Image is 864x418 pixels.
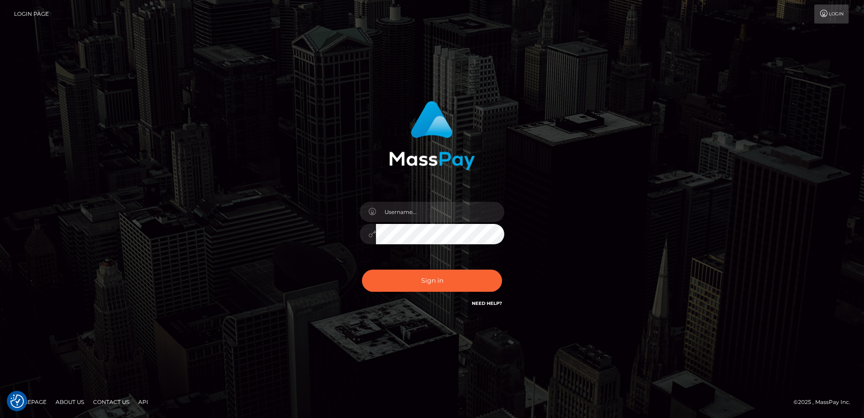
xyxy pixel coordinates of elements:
[10,395,50,409] a: Homepage
[10,394,24,408] button: Consent Preferences
[135,395,152,409] a: API
[472,300,502,306] a: Need Help?
[89,395,133,409] a: Contact Us
[362,270,502,292] button: Sign in
[389,101,475,170] img: MassPay Login
[10,394,24,408] img: Revisit consent button
[814,5,849,24] a: Login
[376,202,504,222] input: Username...
[794,397,857,407] div: © 2025 , MassPay Inc.
[52,395,88,409] a: About Us
[14,5,49,24] a: Login Page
